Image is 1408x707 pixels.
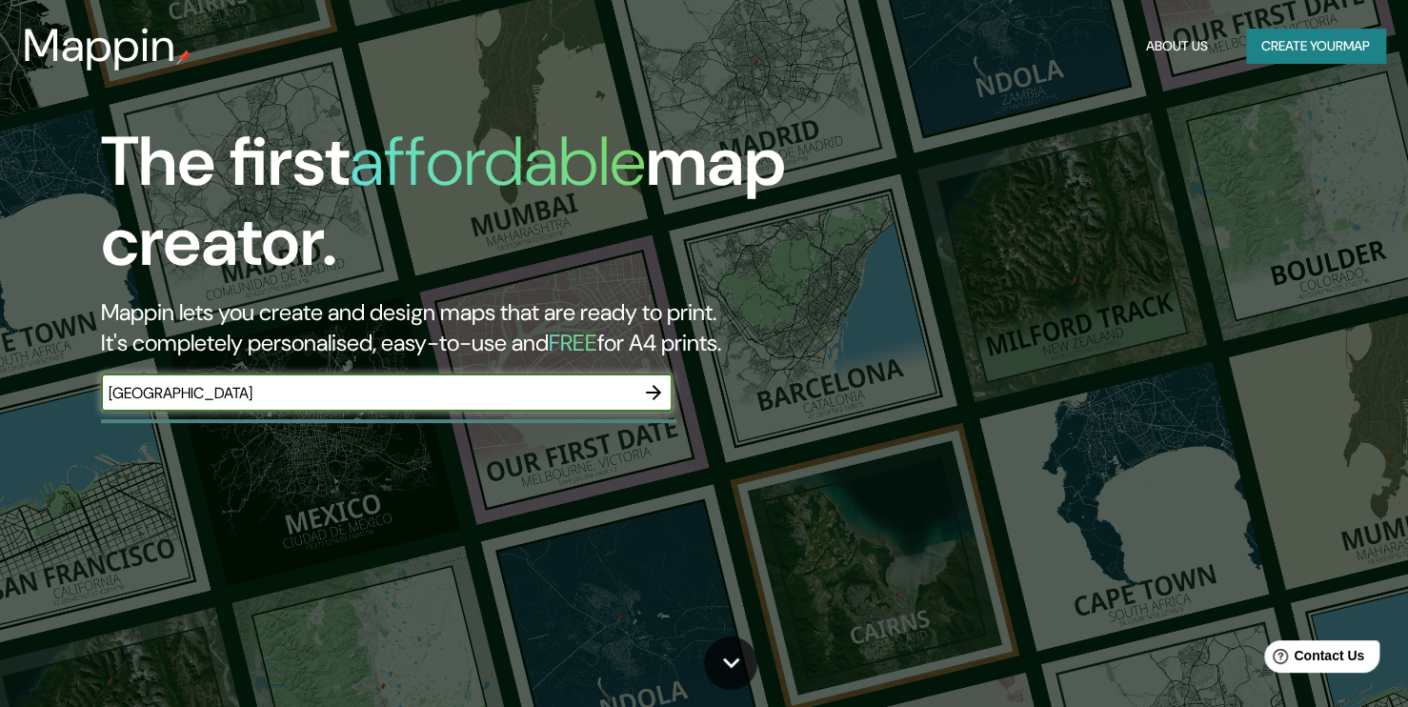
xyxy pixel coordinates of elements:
[1138,29,1216,64] button: About Us
[350,117,646,206] h1: affordable
[101,382,634,404] input: Choose your favourite place
[549,328,597,357] h5: FREE
[1246,29,1385,64] button: Create yourmap
[1238,633,1387,686] iframe: Help widget launcher
[23,19,176,72] h3: Mappin
[176,50,191,65] img: mappin-pin
[101,122,805,297] h1: The first map creator.
[101,297,805,358] h2: Mappin lets you create and design maps that are ready to print. It's completely personalised, eas...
